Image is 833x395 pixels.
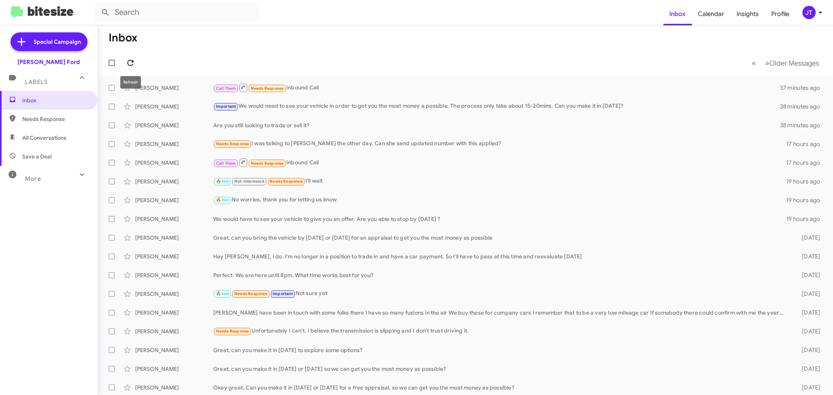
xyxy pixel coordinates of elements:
div: [PERSON_NAME] [135,159,213,167]
span: Not-Interested [234,179,264,184]
a: Profile [765,3,796,25]
div: [DATE] [788,253,827,260]
div: [PERSON_NAME] [135,327,213,335]
span: Needs Response [251,86,284,91]
div: No worries, thank you for letting us know [213,196,786,205]
span: Needs Response [216,329,249,334]
div: JT [803,6,816,19]
div: 19 hours ago [786,196,827,204]
div: Are you still looking to trade or sell it? [213,121,780,129]
button: JT [796,6,824,19]
span: Needs Response [251,161,284,166]
div: Hey [PERSON_NAME], I do. I'm no longer in a position to trade in and have a car payment. So I'll ... [213,253,788,260]
div: Not sure yet [213,289,788,298]
div: [DATE] [788,271,827,279]
span: Important [273,291,293,296]
span: Special Campaign [34,38,81,46]
div: 19 hours ago [786,178,827,185]
span: Save a Deal [22,153,52,160]
span: Needs Response [22,115,89,123]
div: [PERSON_NAME] [135,103,213,110]
span: « [752,58,756,68]
div: [PERSON_NAME] [135,365,213,373]
div: [PERSON_NAME] [135,121,213,129]
div: 38 minutes ago [780,103,827,110]
span: » [765,58,769,68]
div: Perfect. We are here until 8pm. What time works best for you? [213,271,788,279]
div: We would have to see your vehicle to give you an offer. Are you able to stop by [DATE] ? [213,215,786,223]
div: [PERSON_NAME] [135,215,213,223]
div: 17 hours ago [786,140,827,148]
span: All Conversations [22,134,66,142]
div: [PERSON_NAME] [135,196,213,204]
div: [PERSON_NAME] have been in touch with some folks there I have so many fusions in the air We buy t... [213,309,788,317]
div: [DATE] [788,290,827,298]
span: Call Them [216,86,236,91]
div: Inbound Call [213,83,780,93]
div: [DATE] [788,384,827,391]
div: [PERSON_NAME] [135,309,213,317]
div: Okay great, Can you make it in [DATE] or [DATE] for a free appraisal, so we can get you the most ... [213,384,788,391]
span: 🔥 Hot [216,179,229,184]
div: [DATE] [788,234,827,242]
div: I was talking to [PERSON_NAME] the other day. Can she send updated number with this applied? [213,139,786,148]
div: [PERSON_NAME] [135,290,213,298]
a: Calendar [692,3,731,25]
button: Next [760,55,824,71]
span: More [25,175,41,182]
div: 17 hours ago [786,159,827,167]
div: [PERSON_NAME] [135,384,213,391]
button: Previous [747,55,761,71]
div: Great, can you bring the vehicle by [DATE] or [DATE] for an appraisal to get you the most money a... [213,234,788,242]
div: [DATE] [788,327,827,335]
span: 🔥 Hot [216,197,229,203]
span: Inbox [22,96,89,104]
span: Labels [25,78,48,85]
nav: Page navigation example [747,55,824,71]
a: Inbox [664,3,692,25]
div: [PERSON_NAME] [135,84,213,92]
div: Unfortunately I can't. I believe the transmission is slipping and I don't trust driving it. [213,327,788,336]
div: Inbound Call [213,158,786,167]
a: Special Campaign [11,32,87,51]
div: 38 minutes ago [780,121,827,129]
div: [PERSON_NAME] [135,271,213,279]
span: Needs Response [216,141,249,146]
input: Search [95,3,259,22]
a: Insights [731,3,765,25]
div: 19 hours ago [786,215,827,223]
div: [PERSON_NAME] [135,234,213,242]
div: [DATE] [788,309,827,317]
div: [PERSON_NAME] [135,346,213,354]
div: [DATE] [788,365,827,373]
div: We would need to see your vehicle in order to get you the most money a possible. The process only... [213,102,780,111]
div: [DATE] [788,346,827,354]
h1: Inbox [109,32,137,44]
div: 37 minutes ago [780,84,827,92]
span: Important [216,104,236,109]
span: 🔥 Hot [216,291,229,296]
div: [PERSON_NAME] Ford [18,58,80,66]
span: Older Messages [769,59,819,68]
span: Needs Response [234,291,268,296]
div: I'll wait [213,177,786,186]
span: Needs Response [269,179,303,184]
div: Great, can you make it in [DATE] or [DATE] so we can get you the most money as possible? [213,365,788,373]
div: Great, can you make it in [DATE] to explore some options? [213,346,788,354]
div: [PERSON_NAME] [135,140,213,148]
div: Refresh [120,76,141,89]
span: Call Them [216,161,236,166]
div: [PERSON_NAME] [135,178,213,185]
div: [PERSON_NAME] [135,253,213,260]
